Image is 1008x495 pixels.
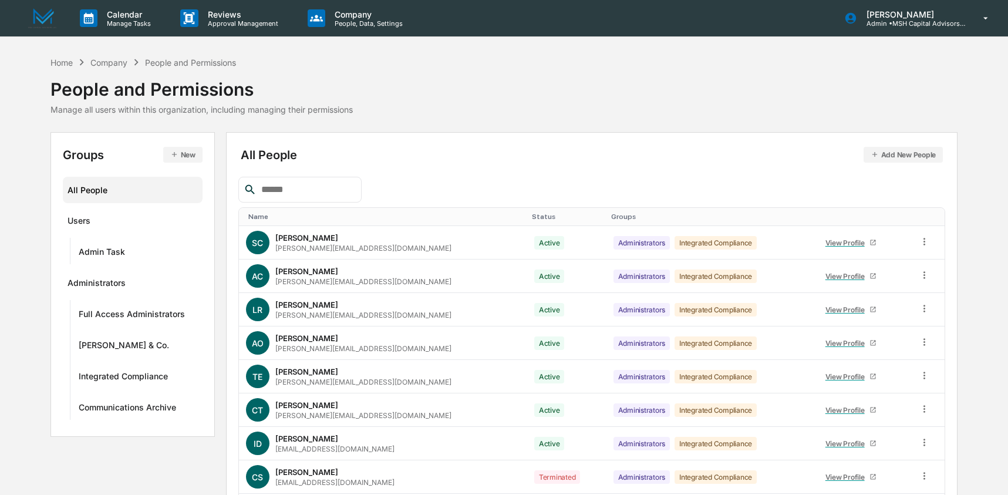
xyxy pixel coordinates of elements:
[117,41,142,50] span: Pylon
[613,370,670,383] div: Administrators
[325,9,409,19] p: Company
[820,234,881,252] a: View Profile
[825,305,869,314] div: View Profile
[675,403,757,417] div: Integrated Compliance
[254,439,262,449] span: ID
[79,309,185,323] div: Full Access Administrators
[252,338,264,348] span: AO
[252,372,262,382] span: TE
[275,467,338,477] div: [PERSON_NAME]
[613,236,670,250] div: Administrators
[857,9,966,19] p: [PERSON_NAME]
[68,278,126,292] div: Administrators
[534,236,565,250] div: Active
[820,334,881,352] a: View Profile
[275,277,451,286] div: [PERSON_NAME][EMAIL_ADDRESS][DOMAIN_NAME]
[534,437,565,450] div: Active
[275,434,338,443] div: [PERSON_NAME]
[675,236,757,250] div: Integrated Compliance
[28,8,56,29] img: logo
[820,468,881,486] a: View Profile
[275,344,451,353] div: [PERSON_NAME][EMAIL_ADDRESS][DOMAIN_NAME]
[675,370,757,383] div: Integrated Compliance
[613,403,670,417] div: Administrators
[241,147,943,163] div: All People
[252,305,262,315] span: LR
[613,470,670,484] div: Administrators
[275,367,338,376] div: [PERSON_NAME]
[611,213,809,221] div: Toggle SortBy
[532,213,602,221] div: Toggle SortBy
[675,270,757,283] div: Integrated Compliance
[825,339,869,348] div: View Profile
[825,272,869,281] div: View Profile
[79,247,125,261] div: Admin Task
[275,300,338,309] div: [PERSON_NAME]
[820,401,881,419] a: View Profile
[864,147,943,163] button: Add New People
[252,271,263,281] span: AC
[675,303,757,316] div: Integrated Compliance
[275,334,338,343] div: [PERSON_NAME]
[275,478,395,487] div: [EMAIL_ADDRESS][DOMAIN_NAME]
[252,472,263,482] span: CS
[248,213,522,221] div: Toggle SortBy
[275,445,395,453] div: [EMAIL_ADDRESS][DOMAIN_NAME]
[857,19,966,28] p: Admin • MSH Capital Advisors LLC - RIA
[83,41,142,50] a: Powered byPylon
[97,9,157,19] p: Calendar
[252,405,263,415] span: CT
[50,58,73,68] div: Home
[275,244,451,252] div: [PERSON_NAME][EMAIL_ADDRESS][DOMAIN_NAME]
[63,147,203,163] div: Groups
[275,311,451,319] div: [PERSON_NAME][EMAIL_ADDRESS][DOMAIN_NAME]
[79,402,176,416] div: Communications Archive
[613,270,670,283] div: Administrators
[534,270,565,283] div: Active
[675,437,757,450] div: Integrated Compliance
[145,58,236,68] div: People and Permissions
[825,372,869,381] div: View Profile
[68,180,198,200] div: All People
[613,336,670,350] div: Administrators
[825,439,869,448] div: View Profile
[252,238,263,248] span: SC
[820,301,881,319] a: View Profile
[275,400,338,410] div: [PERSON_NAME]
[534,403,565,417] div: Active
[613,303,670,316] div: Administrators
[325,19,409,28] p: People, Data, Settings
[820,435,881,453] a: View Profile
[534,370,565,383] div: Active
[198,19,284,28] p: Approval Management
[275,378,451,386] div: [PERSON_NAME][EMAIL_ADDRESS][DOMAIN_NAME]
[825,238,869,247] div: View Profile
[50,105,353,115] div: Manage all users within this organization, including managing their permissions
[820,267,881,285] a: View Profile
[90,58,127,68] div: Company
[825,473,869,481] div: View Profile
[50,69,353,100] div: People and Permissions
[820,368,881,386] a: View Profile
[921,213,940,221] div: Toggle SortBy
[534,303,565,316] div: Active
[163,147,203,163] button: New
[675,470,757,484] div: Integrated Compliance
[275,411,451,420] div: [PERSON_NAME][EMAIL_ADDRESS][DOMAIN_NAME]
[275,267,338,276] div: [PERSON_NAME]
[534,470,581,484] div: Terminated
[79,371,168,385] div: Integrated Compliance
[79,340,169,354] div: [PERSON_NAME] & Co.
[825,406,869,415] div: View Profile
[68,215,90,230] div: Users
[613,437,670,450] div: Administrators
[97,19,157,28] p: Manage Tasks
[818,213,907,221] div: Toggle SortBy
[675,336,757,350] div: Integrated Compliance
[198,9,284,19] p: Reviews
[534,336,565,350] div: Active
[275,233,338,243] div: [PERSON_NAME]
